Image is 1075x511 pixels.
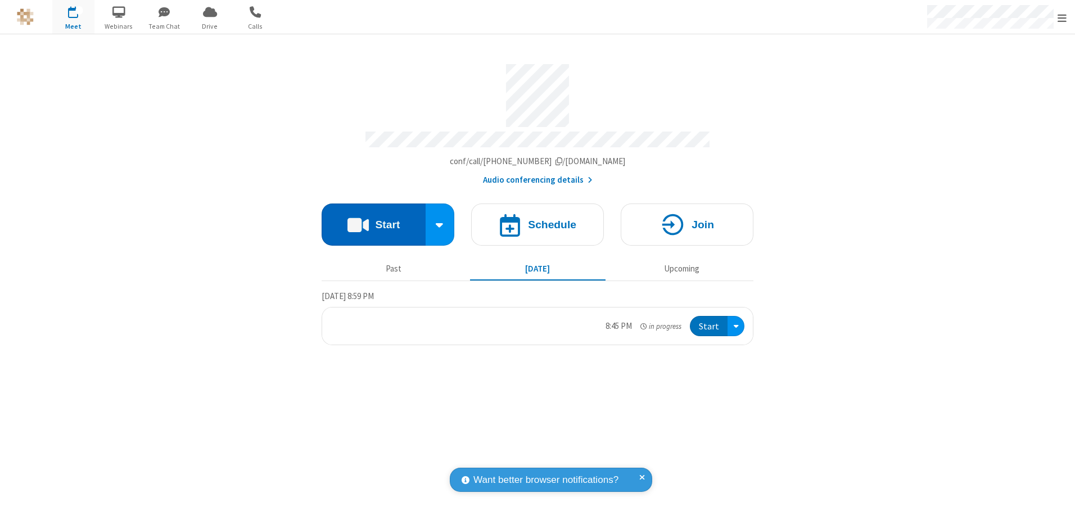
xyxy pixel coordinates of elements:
[473,473,618,487] span: Want better browser notifications?
[322,290,753,346] section: Today's Meetings
[234,21,277,31] span: Calls
[52,21,94,31] span: Meet
[690,316,728,337] button: Start
[17,8,34,25] img: QA Selenium DO NOT DELETE OR CHANGE
[614,258,749,279] button: Upcoming
[143,21,186,31] span: Team Chat
[450,156,626,166] span: Copy my meeting room link
[621,204,753,246] button: Join
[322,56,753,187] section: Account details
[470,258,606,279] button: [DATE]
[426,204,455,246] div: Start conference options
[375,219,400,230] h4: Start
[471,204,604,246] button: Schedule
[326,258,462,279] button: Past
[692,219,714,230] h4: Join
[728,316,744,337] div: Open menu
[322,291,374,301] span: [DATE] 8:59 PM
[189,21,231,31] span: Drive
[528,219,576,230] h4: Schedule
[76,6,83,15] div: 1
[98,21,140,31] span: Webinars
[450,155,626,168] button: Copy my meeting room linkCopy my meeting room link
[606,320,632,333] div: 8:45 PM
[640,321,681,332] em: in progress
[483,174,593,187] button: Audio conferencing details
[322,204,426,246] button: Start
